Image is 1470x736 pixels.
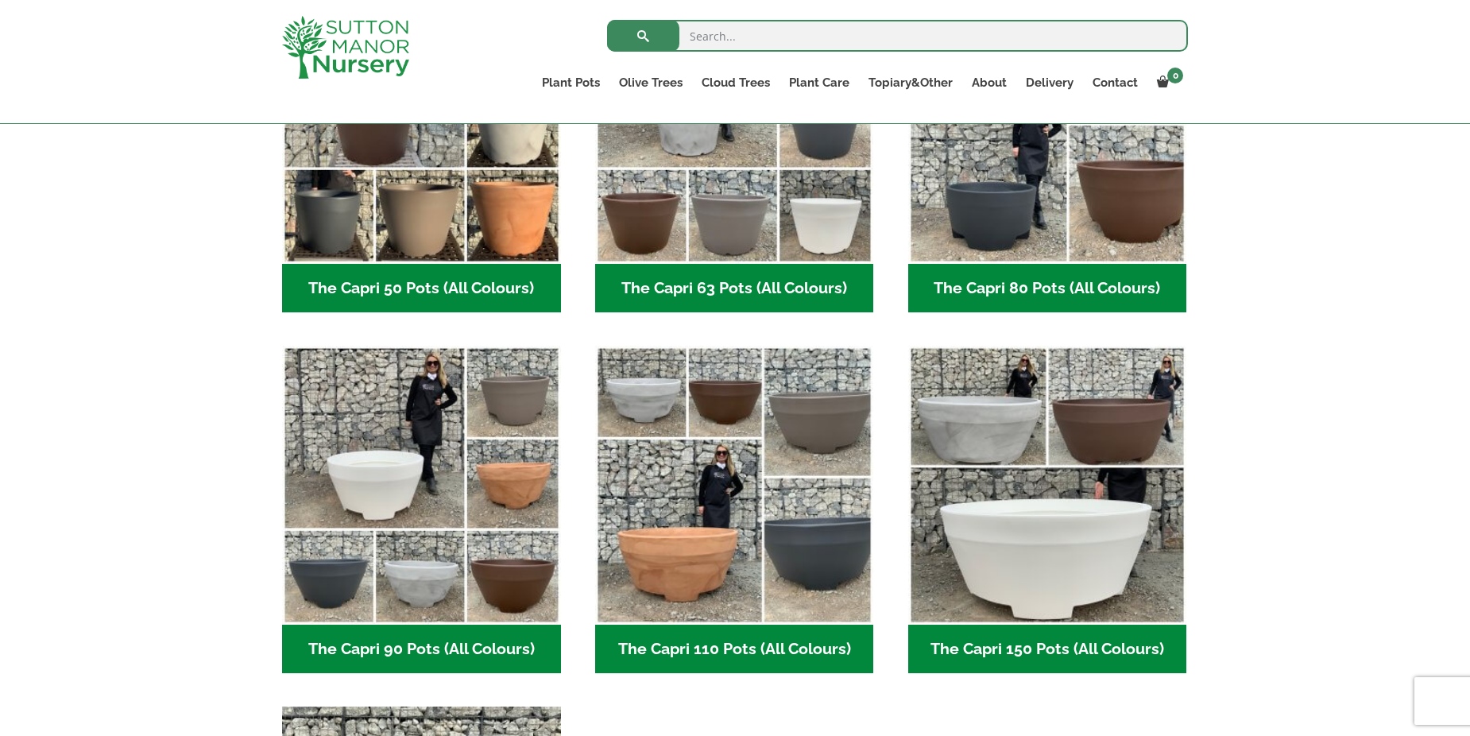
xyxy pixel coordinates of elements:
h2: The Capri 150 Pots (All Colours) [908,625,1187,674]
h2: The Capri 80 Pots (All Colours) [908,264,1187,313]
img: logo [282,16,409,79]
img: The Capri 90 Pots (All Colours) [282,346,561,625]
span: 0 [1167,68,1183,83]
a: Visit product category The Capri 110 Pots (All Colours) [595,346,874,673]
input: Search... [607,20,1188,52]
a: 0 [1147,72,1188,94]
a: Visit product category The Capri 90 Pots (All Colours) [282,346,561,673]
a: Plant Pots [532,72,609,94]
a: Olive Trees [609,72,692,94]
a: Cloud Trees [692,72,779,94]
h2: The Capri 50 Pots (All Colours) [282,264,561,313]
h2: The Capri 63 Pots (All Colours) [595,264,874,313]
a: Delivery [1016,72,1083,94]
a: About [962,72,1016,94]
a: Plant Care [779,72,859,94]
img: The Capri 150 Pots (All Colours) [908,346,1187,625]
a: Visit product category The Capri 150 Pots (All Colours) [908,346,1187,673]
img: The Capri 110 Pots (All Colours) [595,346,874,625]
h2: The Capri 110 Pots (All Colours) [595,625,874,674]
a: Topiary&Other [859,72,962,94]
h2: The Capri 90 Pots (All Colours) [282,625,561,674]
a: Contact [1083,72,1147,94]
